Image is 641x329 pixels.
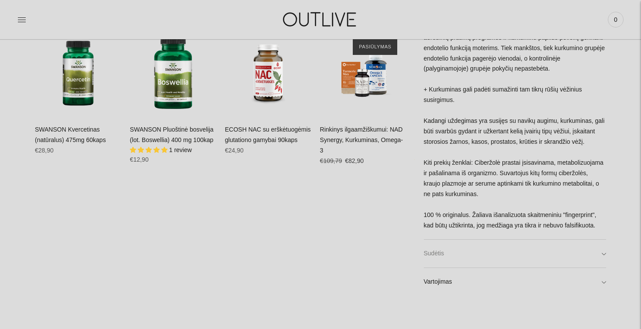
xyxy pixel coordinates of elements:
[608,10,624,29] a: 0
[35,126,106,143] a: SWANSON Kvercetinas (natūralus) 475mg 60kaps
[130,156,149,163] span: €12,90
[345,157,364,164] span: €82,90
[130,30,216,116] a: SWANSON Pluoštinė bosvelija (lot. Boswellia) 400 mg 100kap
[266,4,375,34] img: OUTLIVE
[320,157,342,164] s: €109,79
[130,146,169,153] span: 5.00 stars
[610,14,622,26] span: 0
[225,126,311,143] a: ECOSH NAC su erškėtuogėmis glutationo gamybai 90kaps
[225,147,244,154] span: €24,90
[424,240,607,268] a: Sudėtis
[320,126,403,154] a: Rinkinys ilgaamžiškumui: NAD Synergy, Kurkuminas, Omega-3
[320,30,406,116] a: Rinkinys ilgaamžiškumui: NAD Synergy, Kurkuminas, Omega-3
[35,147,54,154] span: €28,90
[130,126,214,143] a: SWANSON Pluoštinė bosvelija (lot. Boswellia) 400 mg 100kap
[169,146,192,153] span: 1 review
[35,30,121,116] a: SWANSON Kvercetinas (natūralus) 475mg 60kaps
[424,268,607,296] a: Vartojimas
[225,30,311,116] a: ECOSH NAC su erškėtuogėmis glutationo gamybai 90kaps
